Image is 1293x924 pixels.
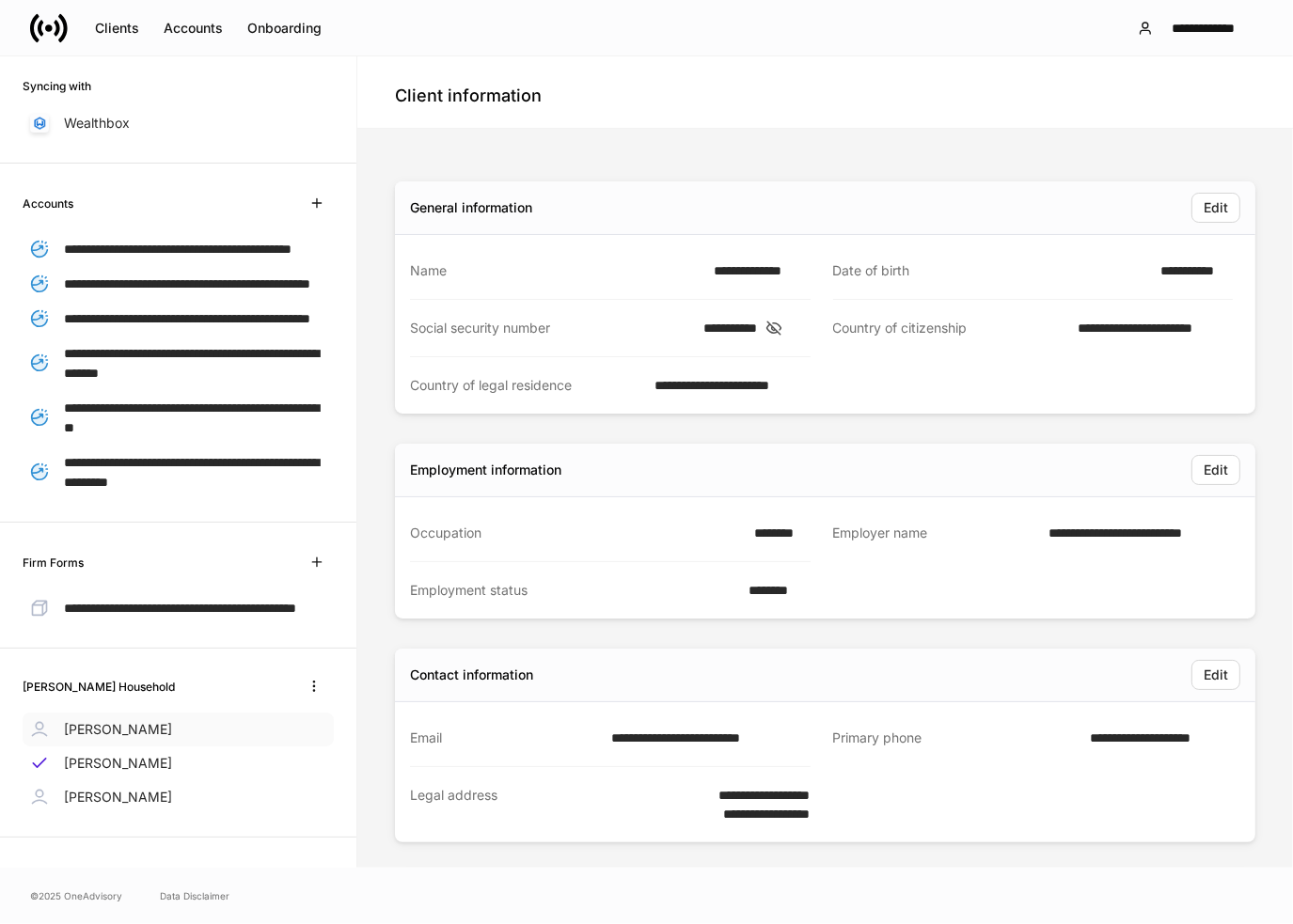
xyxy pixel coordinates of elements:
div: Edit [1204,463,1228,477]
div: General information [410,198,532,217]
div: Contact information [410,666,533,684]
h6: Firm Forms [23,554,84,572]
button: Edit [1191,455,1240,485]
div: Legal address [410,786,672,823]
button: Edit [1191,660,1240,690]
a: [PERSON_NAME] [23,746,334,780]
div: Employment information [410,461,561,479]
div: Onboarding [247,22,322,35]
div: Country of legal residence [410,376,644,395]
h6: [PERSON_NAME] Household [23,678,175,696]
div: Employment status [410,581,738,600]
div: Clients [95,22,139,35]
div: Date of birth [833,261,1150,280]
p: [PERSON_NAME] [64,720,172,739]
h4: Client information [395,85,542,107]
div: Name [410,261,703,280]
button: Accounts [151,13,235,43]
div: Employer name [833,524,1038,543]
span: © 2025 OneAdvisory [30,888,122,903]
p: Wealthbox [64,114,130,133]
div: Email [410,728,601,747]
a: [PERSON_NAME] [23,780,334,814]
div: Edit [1204,668,1228,681]
button: Edit [1191,193,1240,223]
div: Country of citizenship [833,319,1067,338]
p: [PERSON_NAME] [64,754,172,773]
a: [PERSON_NAME] [23,713,334,746]
h6: Syncing with [23,77,91,95]
div: Occupation [410,524,743,542]
h6: Accounts [23,195,73,212]
a: Data Disclaimer [160,888,229,903]
div: Social security number [410,319,692,337]
div: Accounts [164,22,223,35]
a: Wealthbox [23,106,334,140]
div: Primary phone [833,728,1080,748]
div: Edit [1204,201,1228,214]
button: Clients [83,13,151,43]
p: [PERSON_NAME] [64,788,172,807]
button: Onboarding [235,13,334,43]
